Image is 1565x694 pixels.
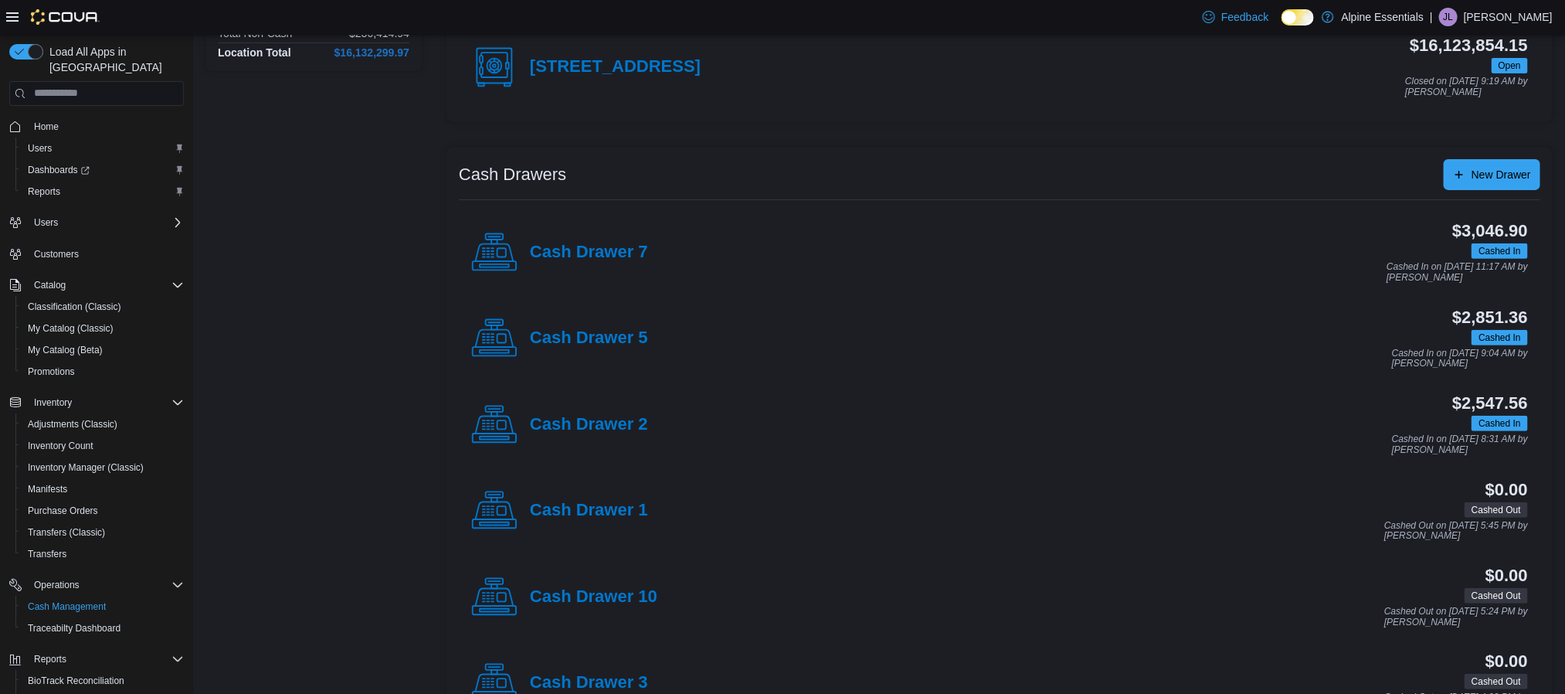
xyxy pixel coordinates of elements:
h3: $2,547.56 [1452,394,1528,413]
span: Traceabilty Dashboard [22,619,184,638]
button: Inventory Count [15,435,190,457]
span: Cashed In [1478,244,1521,258]
button: Users [28,213,64,232]
span: Cashed Out [1472,675,1521,689]
a: Feedback [1197,2,1275,32]
a: Purchase Orders [22,502,104,520]
button: My Catalog (Classic) [15,318,190,339]
span: Cashed Out [1465,502,1528,518]
button: Transfers [15,543,190,565]
a: Home [28,117,65,136]
span: Operations [28,576,184,594]
h3: $0.00 [1485,481,1528,499]
button: Manifests [15,478,190,500]
h3: $2,851.36 [1452,308,1528,327]
button: Reports [28,650,73,668]
span: Users [34,216,58,229]
span: Transfers [28,548,66,560]
button: Home [3,115,190,138]
span: Cashed In [1472,330,1528,345]
button: Adjustments (Classic) [15,413,190,435]
a: Manifests [22,480,73,498]
span: JL [1444,8,1454,26]
h4: Location Total [218,46,291,59]
a: BioTrack Reconciliation [22,672,131,690]
button: Users [3,212,190,233]
span: BioTrack Reconciliation [28,675,124,687]
span: Cashed In [1472,416,1528,431]
span: Load All Apps in [GEOGRAPHIC_DATA] [43,44,184,75]
span: Users [28,213,184,232]
button: Cash Management [15,596,190,617]
button: Customers [3,243,190,265]
a: Transfers (Classic) [22,523,111,542]
h3: $0.00 [1485,566,1528,585]
button: Operations [28,576,86,594]
button: Inventory [3,392,190,413]
span: My Catalog (Beta) [28,344,103,356]
span: Cashed In [1478,331,1521,345]
button: Classification (Classic) [15,296,190,318]
button: Inventory Manager (Classic) [15,457,190,478]
p: Cashed Out on [DATE] 5:45 PM by [PERSON_NAME] [1384,521,1528,542]
a: Inventory Manager (Classic) [22,458,150,477]
button: Inventory [28,393,78,412]
span: Cashed Out [1465,674,1528,689]
span: Reports [28,185,60,198]
span: Dashboards [28,164,90,176]
span: Cashed Out [1472,589,1521,603]
span: My Catalog (Beta) [22,341,184,359]
span: Home [28,117,184,136]
button: Reports [15,181,190,202]
h4: Cash Drawer 10 [530,587,657,607]
h4: $16,132,299.97 [334,46,409,59]
span: Transfers (Classic) [22,523,184,542]
span: Inventory Manager (Classic) [28,461,144,474]
span: Customers [34,248,79,260]
span: Classification (Classic) [22,298,184,316]
span: Inventory Count [22,437,184,455]
a: My Catalog (Classic) [22,319,120,338]
a: Transfers [22,545,73,563]
span: Cash Management [28,600,106,613]
p: Cashed In on [DATE] 11:17 AM by [PERSON_NAME] [1387,262,1528,283]
span: Promotions [22,362,184,381]
span: Inventory Count [28,440,93,452]
button: Purchase Orders [15,500,190,522]
button: Users [15,138,190,159]
span: BioTrack Reconciliation [22,672,184,690]
button: Reports [3,648,190,670]
h3: Cash Drawers [459,165,566,184]
a: Inventory Count [22,437,100,455]
button: BioTrack Reconciliation [15,670,190,692]
a: Dashboards [22,161,96,179]
span: Reports [34,653,66,665]
p: Alpine Essentials [1342,8,1424,26]
h4: [STREET_ADDRESS] [530,57,701,77]
h3: $3,046.90 [1452,222,1528,240]
span: Cashed In [1472,243,1528,259]
button: Transfers (Classic) [15,522,190,543]
span: My Catalog (Classic) [22,319,184,338]
a: My Catalog (Beta) [22,341,109,359]
span: Inventory Manager (Classic) [22,458,184,477]
span: Customers [28,244,184,264]
h4: Cash Drawer 2 [530,415,648,435]
span: Adjustments (Classic) [28,418,117,430]
span: Purchase Orders [28,505,98,517]
a: Dashboards [15,159,190,181]
span: Transfers (Classic) [28,526,105,539]
span: My Catalog (Classic) [28,322,114,335]
span: Feedback [1221,9,1268,25]
div: Jaz Lorentzen [1439,8,1458,26]
p: Cashed In on [DATE] 9:04 AM by [PERSON_NAME] [1392,349,1528,369]
span: Cashed Out [1465,588,1528,604]
span: Users [22,139,184,158]
span: Open [1492,58,1528,73]
span: Purchase Orders [22,502,184,520]
h4: Cash Drawer 3 [530,673,648,693]
span: Manifests [22,480,184,498]
button: Promotions [15,361,190,383]
a: Users [22,139,58,158]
